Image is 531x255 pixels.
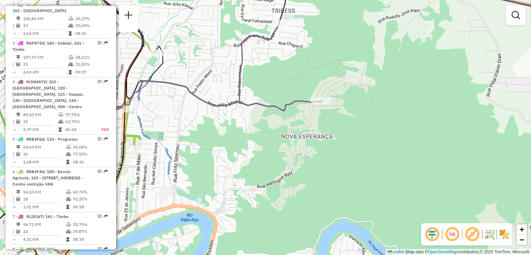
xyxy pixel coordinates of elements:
[97,214,102,218] em: Opções
[23,196,66,202] td: 18
[388,249,404,254] a: Leaflet
[23,69,68,76] td: 4,69 KM
[386,249,531,255] div: Map data © contributors,© 2025 TomTom, Microsoft
[23,118,58,125] td: 15
[73,196,108,202] td: 93,20%
[73,204,108,210] td: 06:58
[73,159,108,166] td: 08:26
[23,30,68,37] td: 5,62 KM
[23,228,66,235] td: 22
[23,144,66,151] td: 69,64 KM
[12,159,16,166] td: =
[16,190,20,194] i: Distância Total
[75,54,108,61] td: 28,21%
[12,69,16,76] td: =
[16,223,20,227] i: Distância Total
[23,126,58,133] td: 5,97 KM
[68,23,74,28] i: % de utilização da cubagem
[75,15,108,22] td: 25,27%
[26,214,43,219] span: RLI8J67
[12,79,84,109] span: 4 -
[94,126,109,133] td: FAD
[16,23,20,28] i: Total de Atividades
[65,126,94,133] td: 06:04
[484,229,495,240] img: Fluxo de ruas
[26,136,44,142] span: REB3F66
[73,228,108,235] td: 39,87%
[23,61,68,68] td: 23
[66,205,69,209] i: Tempo total em rota
[97,41,102,45] em: Opções
[104,79,108,84] em: Rota exportada
[104,137,108,141] em: Rota exportada
[73,189,108,196] td: 60,74%
[16,113,20,117] i: Distância Total
[12,79,84,109] span: | 103 - [GEOGRAPHIC_DATA], 120 - [GEOGRAPHIC_DATA], 121 - Gaspar, 130 - [GEOGRAPHIC_DATA], 140 - ...
[66,152,71,156] i: % de utilização da cubagem
[12,228,16,235] td: /
[68,31,72,36] i: Tempo total em rota
[23,54,68,61] td: 107,97 KM
[23,22,68,29] td: 19
[12,22,16,29] td: /
[58,113,64,117] i: % de utilização do peso
[26,169,44,174] span: REB3F46
[520,225,524,234] span: +
[23,159,66,166] td: 2,68 KM
[66,190,71,194] i: % de utilização do peso
[75,22,108,29] td: 30,60%
[499,229,510,240] img: Exibir/Ocultar setores
[66,145,71,149] i: % de utilização do peso
[16,152,20,156] i: Total de Atividades
[65,118,94,125] td: 62,70%
[12,236,16,243] td: =
[23,204,66,210] td: 3,01 KM
[26,79,46,84] span: MJW4A72
[12,151,16,158] td: /
[23,189,66,196] td: 54,10 KM
[66,197,71,201] i: % de utilização da cubagem
[520,235,524,244] span: −
[12,2,80,13] span: 2 -
[104,214,108,218] em: Rota exportada
[16,145,20,149] i: Distância Total
[26,2,43,7] span: IZC5B43
[444,226,460,243] span: Ocultar NR
[516,235,527,245] a: Zoom out
[66,237,69,242] i: Tempo total em rota
[23,151,66,158] td: 26
[509,8,523,22] a: Exibir filtros
[516,224,527,235] a: Zoom in
[12,40,84,52] span: | 160 - Indaial, 161 - Timbo
[58,120,64,124] i: % de utilização da cubagem
[75,30,108,37] td: 08:36
[104,169,108,173] em: Rota exportada
[75,69,108,76] td: 09:07
[73,151,108,158] td: 77,54%
[65,111,94,118] td: 97,75%
[428,249,457,254] a: OpenStreetMap
[12,126,16,133] td: =
[26,246,44,252] span: MFB1I53
[12,61,16,68] td: /
[68,17,74,21] i: % de utilização do peso
[16,55,20,59] i: Distância Total
[104,247,108,251] em: Rota exportada
[66,160,69,164] i: Tempo total em rota
[66,223,71,227] i: % de utilização do peso
[68,62,74,66] i: % de utilização da cubagem
[68,70,72,74] i: Tempo total em rota
[12,204,16,210] td: =
[23,236,66,243] td: 4,31 KM
[16,229,20,234] i: Total de Atividades
[23,221,66,228] td: 94,72 KM
[12,40,84,52] span: 3 -
[73,144,108,151] td: 45,08%
[12,30,16,37] td: =
[464,226,481,243] span: Exibir rótulo
[122,8,136,24] a: Nova sessão e pesquisa
[16,62,20,66] i: Total de Atividades
[12,169,83,187] span: 6 -
[97,169,102,173] em: Opções
[43,214,68,219] span: | 161 - Timbo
